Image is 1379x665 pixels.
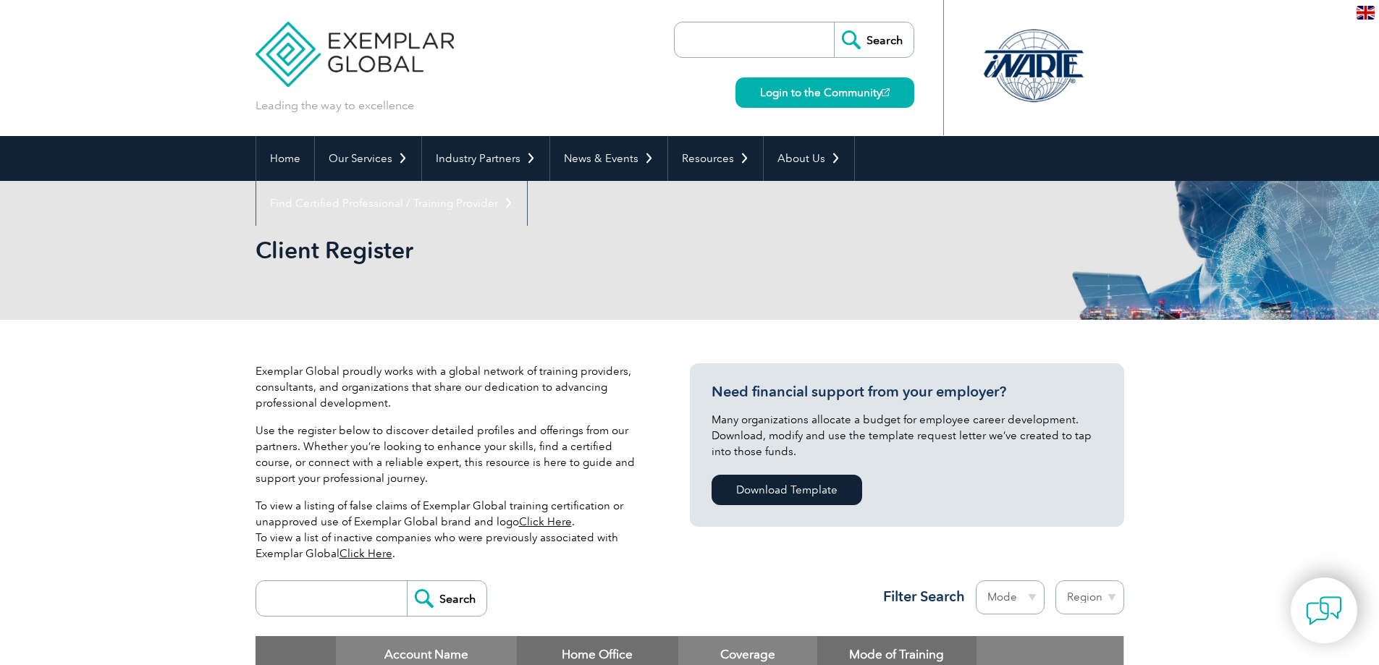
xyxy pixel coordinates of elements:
a: News & Events [550,136,667,181]
h2: Client Register [256,239,864,262]
a: Download Template [712,475,862,505]
a: Home [256,136,314,181]
a: Click Here [519,515,572,528]
h3: Filter Search [874,588,965,606]
img: en [1357,6,1375,20]
p: Exemplar Global proudly works with a global network of training providers, consultants, and organ... [256,363,646,411]
input: Search [407,581,486,616]
a: Resources [668,136,763,181]
p: Use the register below to discover detailed profiles and offerings from our partners. Whether you... [256,423,646,486]
p: To view a listing of false claims of Exemplar Global training certification or unapproved use of ... [256,498,646,562]
a: Our Services [315,136,421,181]
a: Login to the Community [735,77,914,108]
a: Industry Partners [422,136,549,181]
a: About Us [764,136,854,181]
p: Leading the way to excellence [256,98,414,114]
h3: Need financial support from your employer? [712,383,1102,401]
a: Click Here [340,547,392,560]
img: open_square.png [882,88,890,96]
input: Search [834,22,914,57]
img: contact-chat.png [1306,593,1342,629]
p: Many organizations allocate a budget for employee career development. Download, modify and use th... [712,412,1102,459]
a: Find Certified Professional / Training Provider [256,181,527,226]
